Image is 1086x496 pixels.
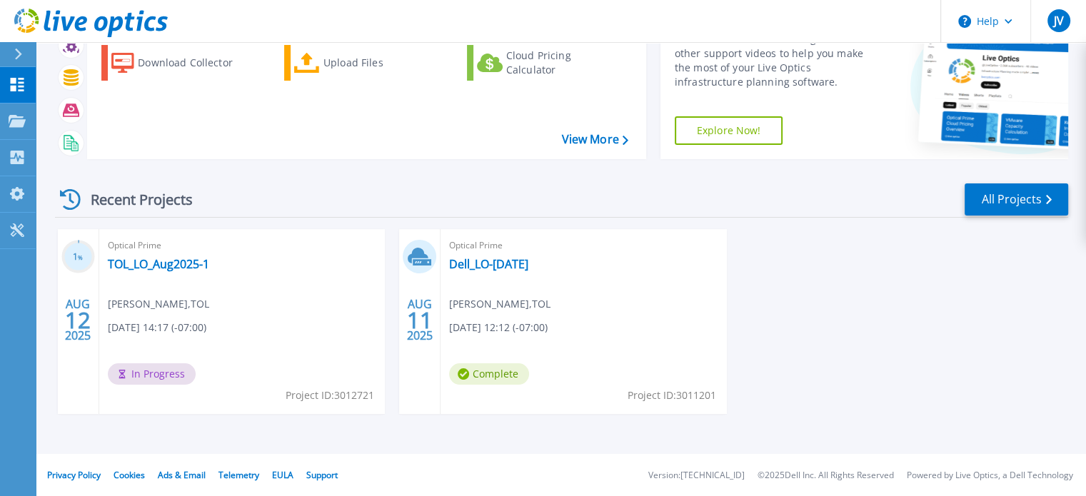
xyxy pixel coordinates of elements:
[138,49,252,77] div: Download Collector
[449,363,529,385] span: Complete
[561,133,628,146] a: View More
[158,469,206,481] a: Ads & Email
[108,320,206,335] span: [DATE] 14:17 (-07:00)
[758,471,894,480] li: © 2025 Dell Inc. All Rights Reserved
[675,32,880,89] div: Find tutorials, instructional guides and other support videos to help you make the most of your L...
[78,253,83,261] span: %
[108,296,209,312] span: [PERSON_NAME] , TOL
[65,314,91,326] span: 12
[114,469,145,481] a: Cookies
[449,296,550,312] span: [PERSON_NAME] , TOL
[907,471,1073,480] li: Powered by Live Optics, a Dell Technology
[407,314,433,326] span: 11
[61,249,95,265] h3: 1
[675,116,783,145] a: Explore Now!
[406,294,433,346] div: AUG 2025
[449,320,548,335] span: [DATE] 12:12 (-07:00)
[1053,15,1063,26] span: JV
[628,388,716,403] span: Project ID: 3011201
[47,469,101,481] a: Privacy Policy
[449,257,528,271] a: Dell_LO-[DATE]
[284,45,443,81] a: Upload Files
[506,49,620,77] div: Cloud Pricing Calculator
[55,182,212,217] div: Recent Projects
[648,471,745,480] li: Version: [TECHNICAL_ID]
[449,238,718,253] span: Optical Prime
[467,45,626,81] a: Cloud Pricing Calculator
[101,45,261,81] a: Download Collector
[272,469,293,481] a: EULA
[218,469,259,481] a: Telemetry
[306,469,338,481] a: Support
[965,183,1068,216] a: All Projects
[323,49,438,77] div: Upload Files
[108,238,376,253] span: Optical Prime
[286,388,374,403] span: Project ID: 3012721
[64,294,91,346] div: AUG 2025
[108,257,209,271] a: TOL_LO_Aug2025-1
[108,363,196,385] span: In Progress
